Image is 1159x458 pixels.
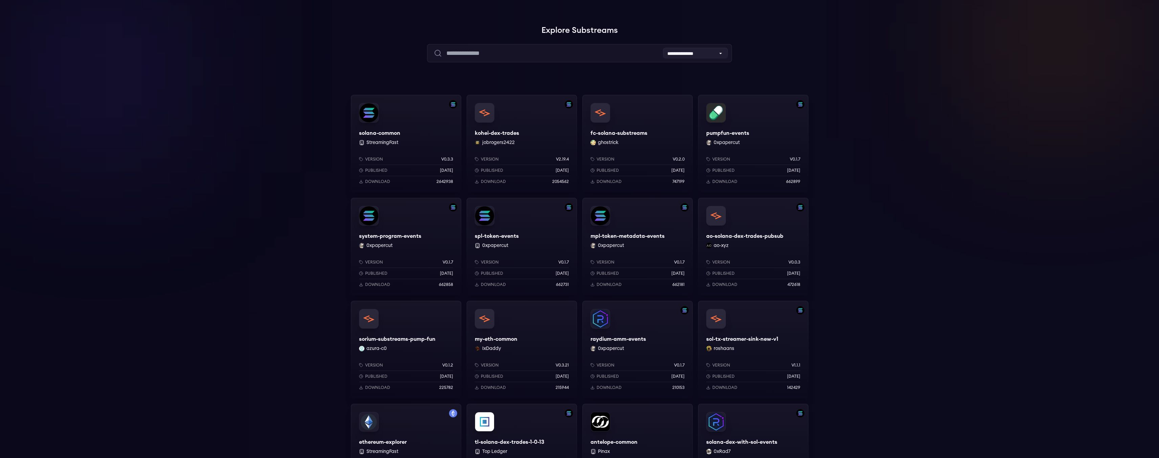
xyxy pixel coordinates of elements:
p: 210153 [672,385,685,390]
img: Filter by solana network [565,203,573,211]
a: Filter by solana networksystem-program-eventssystem-program-events0xpapercut 0xpapercutVersionv0.... [351,198,461,295]
p: Published [712,271,735,276]
p: Published [365,271,387,276]
p: 662899 [786,179,800,184]
p: [DATE] [671,271,685,276]
a: my-eth-commonmy-eth-commonIxDaddy IxDaddyVersionv0.3.21Published[DATE]Download215944 [467,301,577,398]
a: Filter by solana networkpumpfun-eventspumpfun-events0xpapercut 0xpapercutVersionv0.1.7Published[D... [698,95,808,192]
p: v0.1.7 [674,362,685,368]
p: v2.19.4 [556,157,569,162]
p: Download [712,179,737,184]
p: Published [481,168,503,173]
button: IxDaddy [482,345,501,352]
p: Download [597,179,622,184]
p: Version [365,157,383,162]
p: v0.1.7 [443,259,453,265]
img: Filter by solana network [565,100,573,108]
button: StreamingFast [366,448,398,455]
p: Version [365,259,383,265]
p: v0.3.3 [441,157,453,162]
p: Download [365,179,390,184]
p: Published [481,271,503,276]
a: Filter by solana networkraydium-amm-eventsraydium-amm-events0xpapercut 0xpapercutVersionv0.1.7Pub... [582,301,693,398]
p: v1.1.1 [792,362,800,368]
p: Version [597,362,615,368]
p: 662858 [439,282,453,287]
a: fc-solana-substreamsfc-solana-substreamsghostrick ghostrickVersionv0.2.0Published[DATE]Download74... [582,95,693,192]
button: Pinax [598,448,610,455]
p: Published [712,374,735,379]
p: 472618 [787,282,800,287]
img: Filter by solana network [796,409,804,417]
button: jobrogers2422 [482,139,515,146]
a: Filter by solana networksolana-commonsolana-common StreamingFastVersionv0.3.3Published[DATE]Downl... [351,95,461,192]
p: Download [481,179,506,184]
p: Version [712,362,730,368]
a: sorium-substreams-pump-funsorium-substreams-pump-funazura-c0 azura-c0Versionv0.1.2Published[DATE]... [351,301,461,398]
p: 662731 [556,282,569,287]
button: 0xpapercut [366,242,393,249]
h1: Explore Substreams [351,24,808,37]
img: Filter by solana network [565,409,573,417]
p: Download [597,282,622,287]
img: Filter by solana network [796,306,804,314]
p: [DATE] [787,168,800,173]
p: 215944 [556,385,569,390]
img: Filter by solana network [796,100,804,108]
p: Download [597,385,622,390]
a: Filter by solana networkao-solana-dex-trades-pubsubao-solana-dex-trades-pubsubao-xyz ao-xyzVersio... [698,198,808,295]
p: [DATE] [440,374,453,379]
p: v0.1.7 [558,259,569,265]
button: 0xpapercut [598,345,624,352]
a: Filter by solana networksol-tx-streamer-sink-new-v1sol-tx-streamer-sink-new-v1roshaans roshaansVe... [698,301,808,398]
p: v0.0.3 [788,259,800,265]
p: Version [481,157,499,162]
p: Version [597,157,615,162]
p: Published [597,271,619,276]
button: Top Ledger [482,448,507,455]
p: [DATE] [440,168,453,173]
img: Filter by solana network [681,203,689,211]
p: Published [597,168,619,173]
p: v0.1.7 [790,157,800,162]
p: 2054562 [552,179,569,184]
p: Version [481,362,499,368]
p: Download [712,385,737,390]
button: roshaans [714,345,734,352]
a: Filter by solana networkspl-token-eventsspl-token-events 0xpapercutVersionv0.1.7Published[DATE]Do... [467,198,577,295]
img: Filter by solana network [681,306,689,314]
p: Download [481,282,506,287]
p: 2642938 [437,179,453,184]
button: ao-xyz [714,242,729,249]
p: Download [365,385,390,390]
button: 0xpapercut [714,139,740,146]
button: StreamingFast [366,139,398,146]
img: Filter by mainnet network [449,409,457,417]
button: 0xpapercut [598,242,624,249]
img: Filter by solana network [449,203,457,211]
p: Version [712,157,730,162]
button: ghostrick [598,139,619,146]
button: 0xRad7 [714,448,731,455]
p: [DATE] [440,271,453,276]
p: [DATE] [556,374,569,379]
p: v0.2.0 [673,157,685,162]
p: Version [481,259,499,265]
p: v0.1.7 [674,259,685,265]
button: 0xpapercut [482,242,508,249]
p: 662181 [672,282,685,287]
p: [DATE] [671,374,685,379]
p: Published [597,374,619,379]
p: [DATE] [556,168,569,173]
p: v0.1.2 [442,362,453,368]
p: Published [481,374,503,379]
img: Filter by solana network [796,203,804,211]
p: 747199 [672,179,685,184]
p: Download [365,282,390,287]
p: Published [712,168,735,173]
p: [DATE] [787,374,800,379]
p: [DATE] [671,168,685,173]
p: Download [481,385,506,390]
a: Filter by solana networkmpl-token-metadata-eventsmpl-token-metadata-events0xpapercut 0xpapercutVe... [582,198,693,295]
p: [DATE] [787,271,800,276]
